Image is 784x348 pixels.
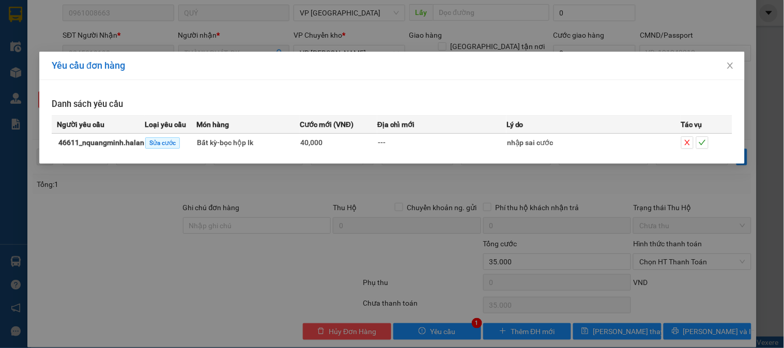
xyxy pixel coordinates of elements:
span: Loại yêu cầu [145,119,186,130]
span: Lý do [506,119,524,130]
span: nhập sai cước [507,138,554,147]
h3: Danh sách yêu cầu [52,98,732,111]
span: Sửa cước [145,137,180,149]
span: Bất kỳ [197,138,253,147]
span: close [682,139,693,146]
span: --- [378,138,386,147]
span: 40,000 [300,138,322,147]
strong: 46611_nquangminh.halan [58,138,144,147]
span: Địa chỉ mới [377,119,414,130]
span: check [697,139,708,146]
span: Người yêu cầu [57,119,104,130]
button: check [696,136,709,149]
span: - bọc hộp lk [217,138,253,147]
div: Yêu cầu đơn hàng [52,60,732,71]
span: Món hàng [196,119,229,130]
button: close [681,136,694,149]
button: Close [716,52,745,81]
span: close [726,61,734,70]
span: Cước mới (VNĐ) [300,119,353,130]
span: Tác vụ [681,119,702,130]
